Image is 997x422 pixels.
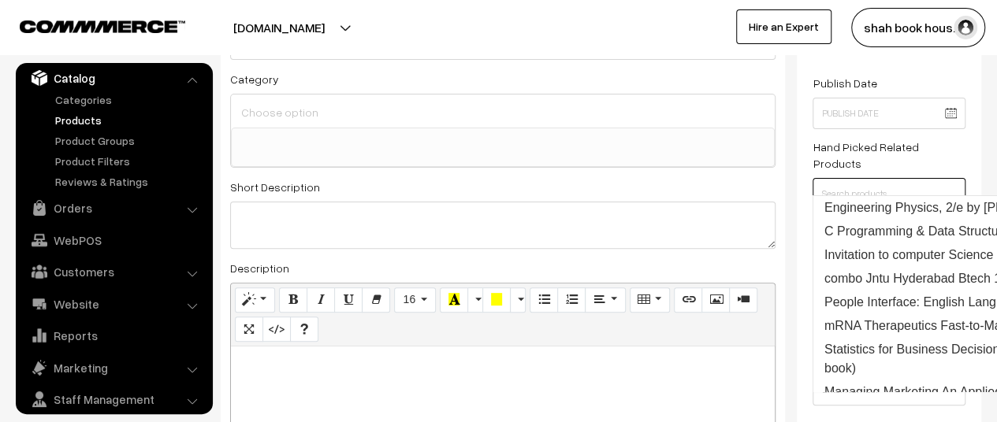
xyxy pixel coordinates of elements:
[51,91,207,108] a: Categories
[851,8,985,47] button: shah book hous…
[230,71,279,87] label: Category
[557,287,586,313] button: Ordered list (CTRL+SHIFT+NUM8)
[237,101,768,124] input: Choose option
[813,75,876,91] label: Publish Date
[20,64,207,92] a: Catalog
[20,194,207,222] a: Orders
[20,354,207,382] a: Marketing
[630,287,670,313] button: Table
[51,112,207,128] a: Products
[394,287,436,313] button: Font Size
[467,287,483,313] button: More Color
[813,178,965,209] input: Search products
[674,287,702,313] button: Link (CTRL+K)
[20,20,185,32] img: COMMMERCE
[235,287,275,313] button: Style
[230,179,320,195] label: Short Description
[51,132,207,149] a: Product Groups
[440,287,468,313] button: Recent Color
[530,287,558,313] button: Unordered list (CTRL+SHIFT+NUM7)
[20,257,207,286] a: Customers
[279,287,307,313] button: Bold (CTRL+B)
[813,139,965,172] label: Hand Picked Related Products
[51,153,207,169] a: Product Filters
[20,16,158,35] a: COMMMERCE
[482,287,511,313] button: Background Color
[20,385,207,413] a: Staff Management
[235,316,263,342] button: Full Screen
[362,287,390,313] button: Remove Font Style (CTRL+\)
[403,293,415,305] span: 16
[20,226,207,254] a: WebPOS
[51,173,207,190] a: Reviews & Ratings
[290,316,318,342] button: Help
[813,98,965,129] input: Publish Date
[230,260,289,276] label: Description
[585,287,625,313] button: Paragraph
[20,321,207,350] a: Reports
[262,316,291,342] button: Code View
[334,287,363,313] button: Underline (CTRL+U)
[178,8,380,47] button: [DOMAIN_NAME]
[307,287,335,313] button: Italic (CTRL+I)
[20,290,207,318] a: Website
[729,287,757,313] button: Video
[701,287,730,313] button: Picture
[954,16,977,39] img: user
[736,9,831,44] a: Hire an Expert
[510,287,526,313] button: More Color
